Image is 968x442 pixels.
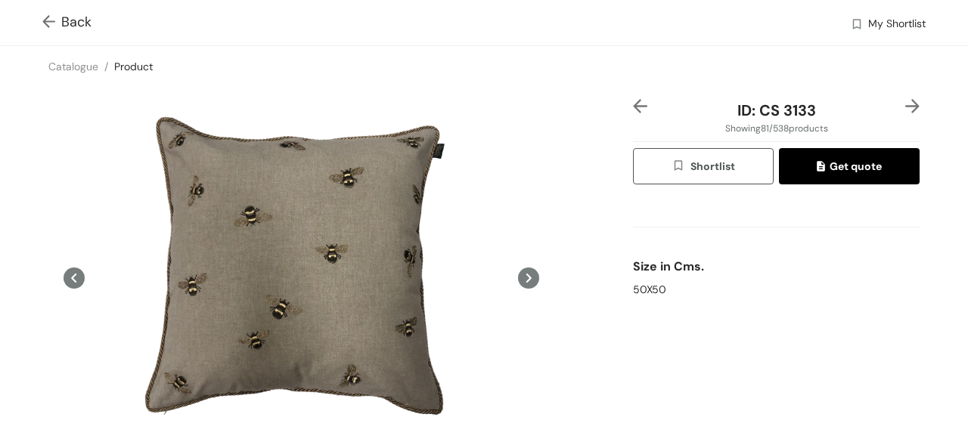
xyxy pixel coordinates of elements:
span: Shortlist [672,158,734,175]
img: wishlist [672,159,690,175]
a: Product [114,60,153,73]
img: wishlist [850,17,864,33]
button: quoteGet quote [779,148,920,184]
img: left [633,99,647,113]
img: quote [817,161,830,175]
button: wishlistShortlist [633,148,774,184]
img: Go back [42,15,61,31]
span: Showing 81 / 538 products [725,122,828,135]
div: Size in Cms. [633,252,920,282]
span: Get quote [817,158,882,175]
span: Back [42,12,92,32]
div: 50X50 [633,282,920,298]
img: right [905,99,920,113]
span: / [104,60,108,73]
span: My Shortlist [868,16,926,34]
span: ID: CS 3133 [737,100,816,120]
a: Catalogue [48,60,98,73]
